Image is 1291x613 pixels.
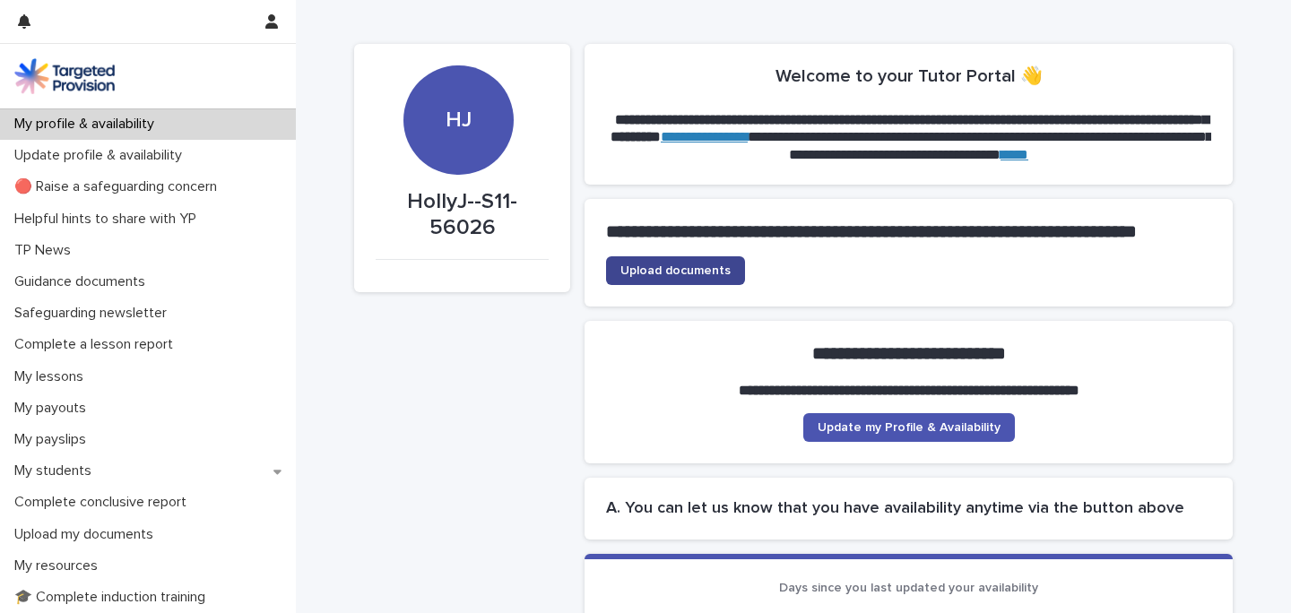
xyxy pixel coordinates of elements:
span: Upload documents [620,264,731,277]
p: My profile & availability [7,116,169,133]
p: My resources [7,557,112,574]
a: Upload documents [606,256,745,285]
h2: A. You can let us know that you have availability anytime via the button above [606,499,1211,519]
p: Helpful hints to share with YP [7,211,211,228]
p: Update profile & availability [7,147,196,164]
p: Complete a lesson report [7,336,187,353]
p: My lessons [7,368,98,385]
p: 🔴 Raise a safeguarding concern [7,178,231,195]
p: Upload my documents [7,526,168,543]
p: Safeguarding newsletter [7,305,181,322]
p: 🎓 Complete induction training [7,589,220,606]
h2: Welcome to your Tutor Portal 👋 [775,65,1043,87]
p: Complete conclusive report [7,494,201,511]
p: Guidance documents [7,273,160,290]
span: Update my Profile & Availability [818,421,1001,434]
p: My payslips [7,431,100,448]
p: My payouts [7,400,100,417]
span: Days since you last updated your availability [779,582,1038,594]
img: M5nRWzHhSzIhMunXDL62 [14,58,115,94]
p: TP News [7,242,85,259]
a: Update my Profile & Availability [803,413,1015,442]
p: HollyJ--S11-56026 [376,189,549,241]
p: My students [7,462,106,479]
